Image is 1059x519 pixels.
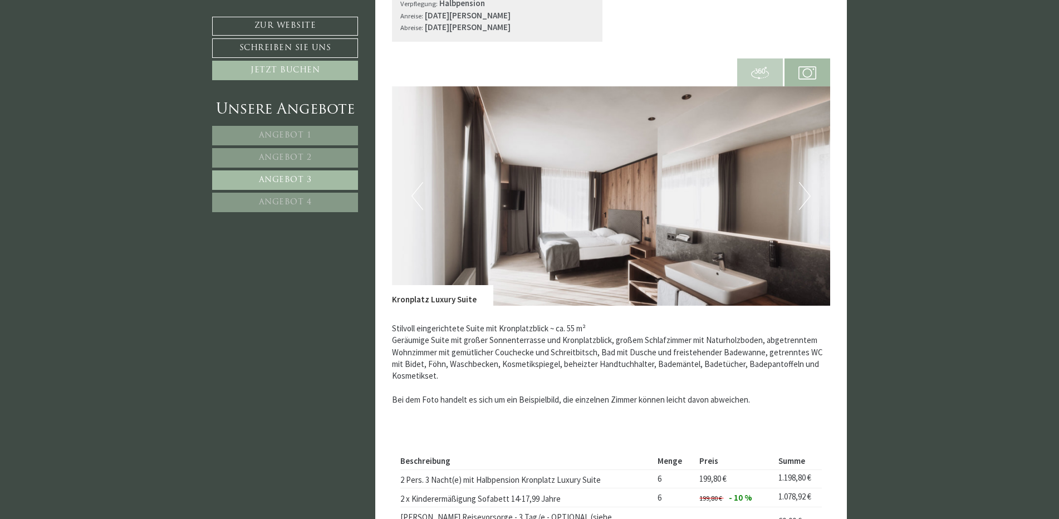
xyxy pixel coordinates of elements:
[400,23,423,32] small: Abreise:
[653,488,695,507] td: 6
[17,32,159,40] div: Montis – Active Nature Spa
[8,30,164,61] div: Guten Tag, wie können wir Ihnen helfen?
[212,61,358,80] a: Jetzt buchen
[400,469,654,488] td: 2 Pers. 3 Nacht(e) mit Halbpension Kronplatz Luxury Suite
[699,494,722,502] span: 199,80 €
[411,182,423,210] button: Previous
[259,198,312,207] span: Angebot 4
[425,22,511,32] b: [DATE][PERSON_NAME]
[188,8,251,26] div: Donnerstag
[751,64,769,82] img: 360-grad.svg
[400,453,654,469] th: Beschreibung
[400,11,423,20] small: Anreise:
[699,473,727,484] span: 199,80 €
[212,17,358,36] a: Zur Website
[259,176,312,184] span: Angebot 3
[392,285,493,305] div: Kronplatz Luxury Suite
[212,100,358,120] div: Unsere Angebote
[392,86,831,306] img: image
[366,293,439,313] button: Senden
[653,453,695,469] th: Menge
[259,131,312,140] span: Angebot 1
[259,154,312,162] span: Angebot 2
[392,322,831,406] p: Stilvoll eingerichtete Suite mit Kronplatzblick ~ ca. 55 m² Geräumige Suite mit großer Sonnenterr...
[774,488,822,507] td: 1.078,92 €
[799,182,811,210] button: Next
[212,38,358,58] a: Schreiben Sie uns
[774,469,822,488] td: 1.198,80 €
[17,52,159,59] small: 08:59
[695,453,774,469] th: Preis
[798,64,816,82] img: camera.svg
[400,488,654,507] td: 2 x Kinderermäßigung Sofabett 14-17,99 Jahre
[774,453,822,469] th: Summe
[729,492,752,503] span: - 10 %
[425,10,511,21] b: [DATE][PERSON_NAME]
[653,469,695,488] td: 6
